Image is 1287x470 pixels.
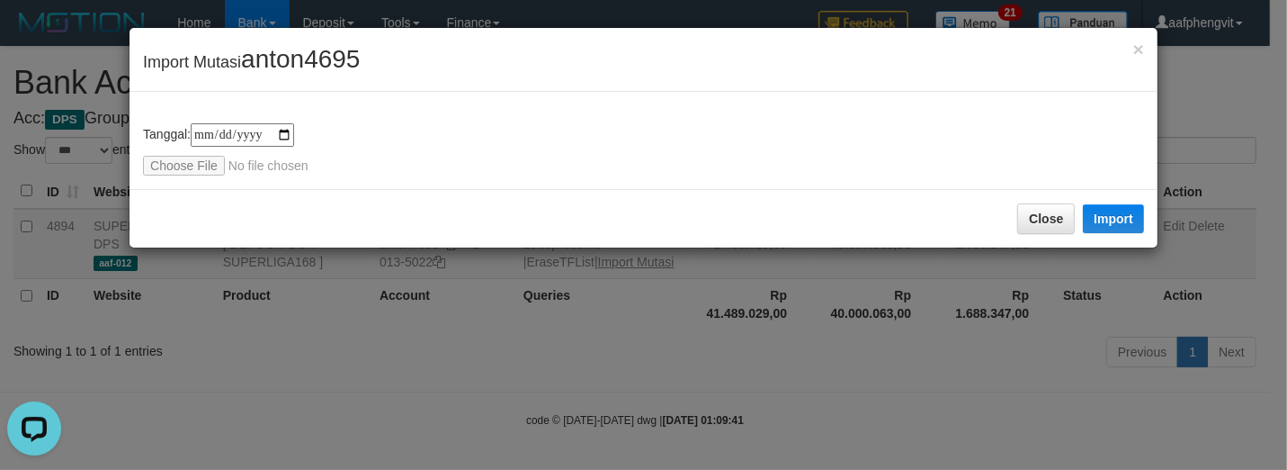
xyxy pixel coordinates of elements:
[1133,40,1144,59] button: Close
[1133,39,1144,59] span: ×
[1017,203,1075,234] button: Close
[7,7,61,61] button: Open LiveChat chat widget
[1083,204,1144,233] button: Import
[143,123,1144,176] div: Tanggal:
[143,53,360,71] span: Import Mutasi
[241,45,360,73] span: anton4695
